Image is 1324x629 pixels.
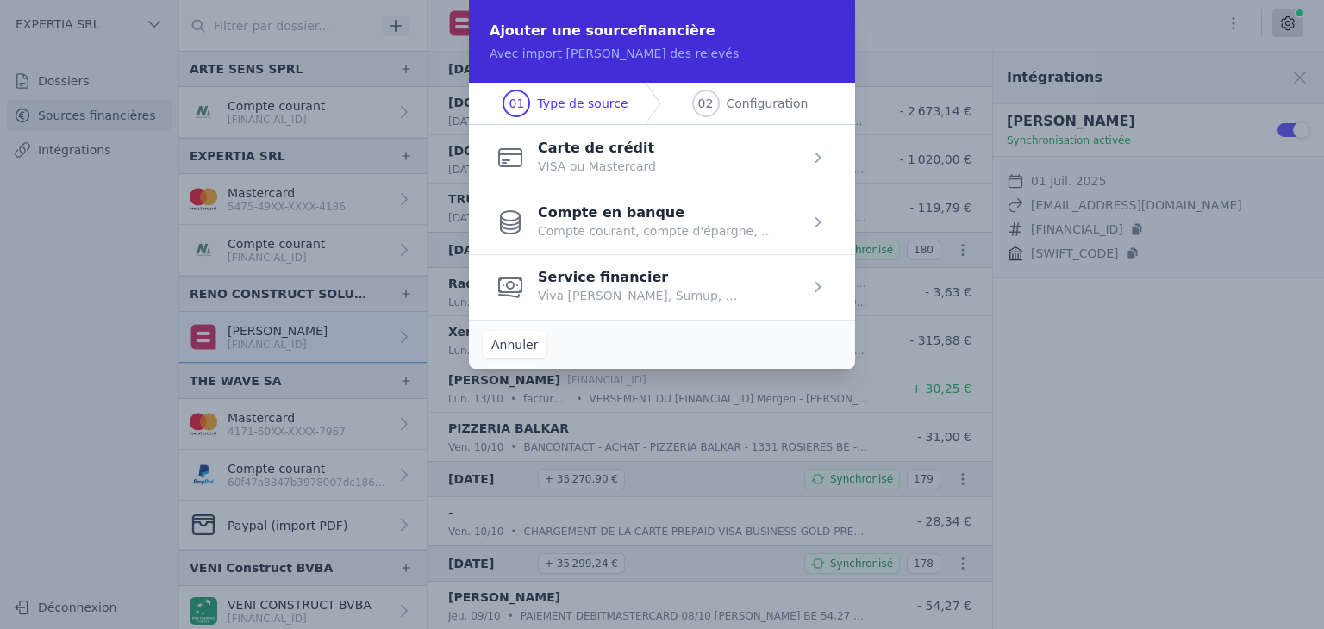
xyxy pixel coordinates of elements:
p: Avec import [PERSON_NAME] des relevés [490,45,834,62]
span: 01 [509,95,525,112]
nav: Progress [469,83,855,125]
button: Compte en banque Compte courant, compte d'épargne, ... [496,208,772,237]
p: Carte de crédit [538,143,656,153]
span: Type de source [537,95,628,112]
button: Service financier Viva [PERSON_NAME], Sumup, ... [496,272,737,302]
p: Service financier [538,272,737,283]
h2: Ajouter une source financière [490,21,834,41]
span: 02 [698,95,714,112]
span: Configuration [727,95,809,112]
button: Annuler [483,331,546,358]
p: Compte en banque [538,208,772,218]
button: Carte de crédit VISA ou Mastercard [496,143,656,172]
